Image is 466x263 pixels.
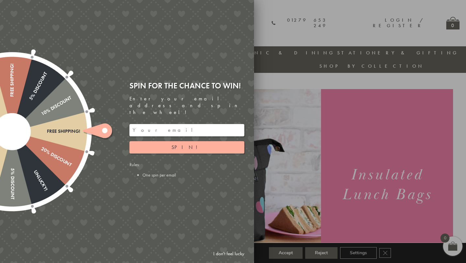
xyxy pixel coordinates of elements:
[210,248,248,260] a: I don't feel lucky
[129,96,244,116] div: Enter your email address and spin the wheel!
[12,129,80,134] div: Free shipping!
[11,95,72,134] div: 10% Discount
[129,81,244,91] div: Spin for the chance to win!
[129,124,244,136] input: Your email
[9,131,15,200] div: 5% Discount
[11,129,72,168] div: 20% Discount
[10,71,49,133] div: 5% Discount
[129,162,244,178] div: Rules:
[172,144,202,151] span: Spin!
[129,141,244,154] button: Spin!
[9,63,15,131] div: Free shipping!
[10,130,49,192] div: Unlucky!
[142,172,244,178] li: One spin per email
